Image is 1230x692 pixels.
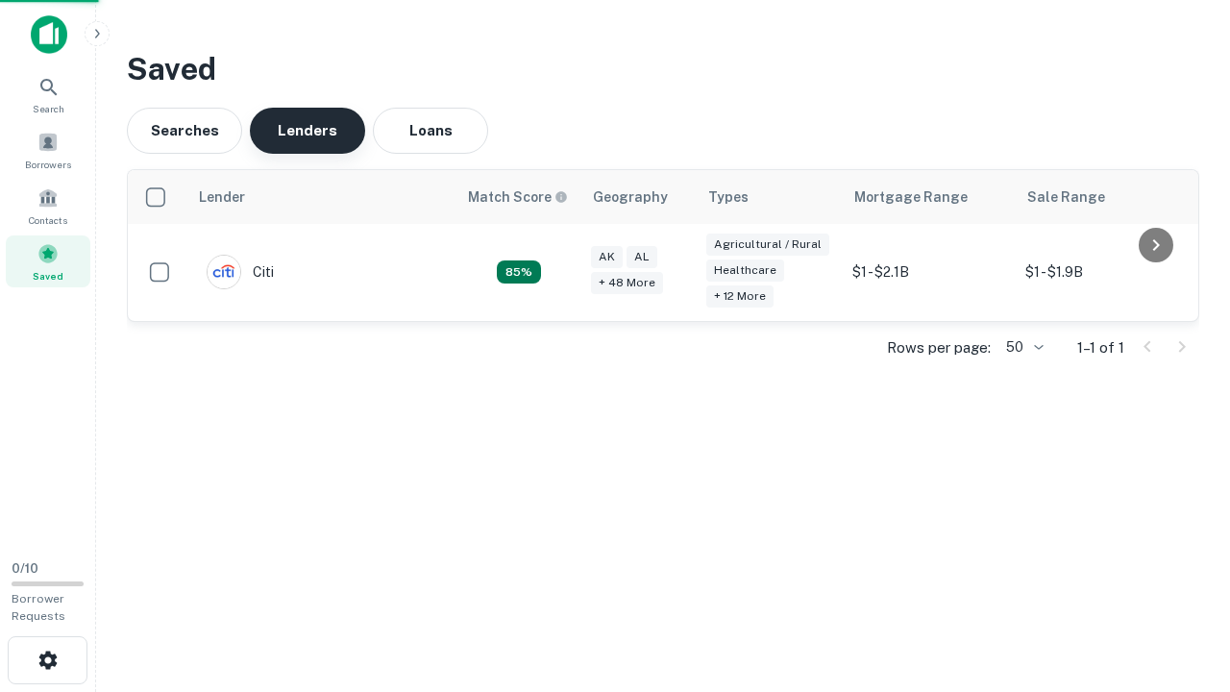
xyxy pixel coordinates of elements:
[6,68,90,120] a: Search
[207,255,274,289] div: Citi
[627,246,657,268] div: AL
[127,46,1199,92] h3: Saved
[706,234,829,256] div: Agricultural / Rural
[33,101,64,116] span: Search
[373,108,488,154] button: Loans
[250,108,365,154] button: Lenders
[31,15,67,54] img: capitalize-icon.png
[25,157,71,172] span: Borrowers
[33,268,63,284] span: Saved
[591,272,663,294] div: + 48 more
[887,336,991,359] p: Rows per page:
[591,246,623,268] div: AK
[581,170,697,224] th: Geography
[843,224,1016,321] td: $1 - $2.1B
[6,235,90,287] a: Saved
[708,185,749,209] div: Types
[208,256,240,288] img: picture
[497,260,541,284] div: Capitalize uses an advanced AI algorithm to match your search with the best lender. The match sco...
[29,212,67,228] span: Contacts
[854,185,968,209] div: Mortgage Range
[593,185,668,209] div: Geography
[706,285,774,308] div: + 12 more
[12,561,38,576] span: 0 / 10
[1016,170,1189,224] th: Sale Range
[12,592,65,623] span: Borrower Requests
[697,170,843,224] th: Types
[199,185,245,209] div: Lender
[6,124,90,176] a: Borrowers
[1027,185,1105,209] div: Sale Range
[6,180,90,232] a: Contacts
[468,186,564,208] h6: Match Score
[1016,224,1189,321] td: $1 - $1.9B
[706,259,784,282] div: Healthcare
[843,170,1016,224] th: Mortgage Range
[456,170,581,224] th: Capitalize uses an advanced AI algorithm to match your search with the best lender. The match sco...
[187,170,456,224] th: Lender
[468,186,568,208] div: Capitalize uses an advanced AI algorithm to match your search with the best lender. The match sco...
[1077,336,1124,359] p: 1–1 of 1
[127,108,242,154] button: Searches
[1134,538,1230,630] iframe: Chat Widget
[998,334,1046,361] div: 50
